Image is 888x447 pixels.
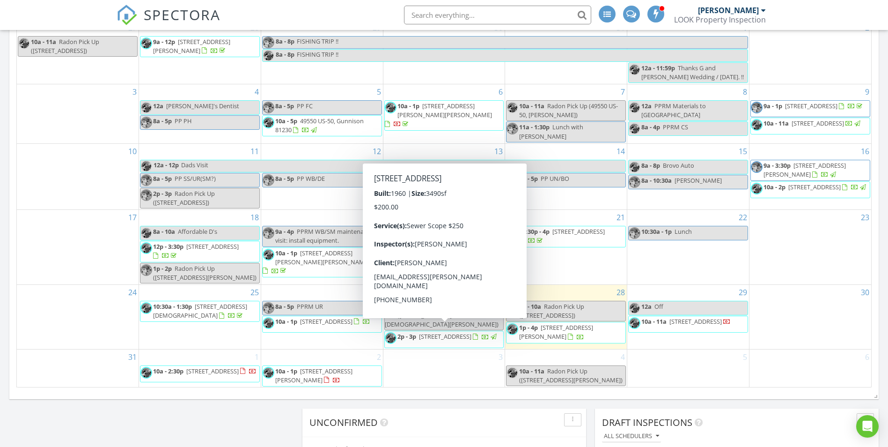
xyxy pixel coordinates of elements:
td: Go to August 13, 2025 [383,143,505,209]
img: The Best Home Inspection Software - Spectora [117,5,137,25]
td: Go to August 25, 2025 [139,284,261,349]
td: Go to July 28, 2025 [139,20,261,84]
span: [STREET_ADDRESS] [300,317,352,326]
td: Go to August 10, 2025 [17,143,139,209]
span: Dads Visit [181,161,208,169]
a: 10a - 1p [STREET_ADDRESS][PERSON_NAME][PERSON_NAME] [384,100,504,131]
a: 10a - 1p [STREET_ADDRESS][PERSON_NAME] [275,367,352,384]
span: [STREET_ADDRESS] [431,242,483,251]
a: Go to August 7, 2025 [619,84,627,99]
img: jason_b_w_spectora_thumb.jpg [140,37,152,49]
img: jason_b_w_spectora_thumb.jpg [263,367,274,379]
span: Draft Inspections [602,416,692,429]
a: Go to August 4, 2025 [253,84,261,99]
a: 12p - 3:30p [STREET_ADDRESS] [140,241,260,262]
span: 12a [153,102,163,110]
a: 10a - 2p [STREET_ADDRESS] [750,181,870,198]
a: 10a - 1p [STREET_ADDRESS] [262,316,382,333]
span: 12a - 12p [153,160,179,172]
a: 9a - 12p [STREET_ADDRESS][PERSON_NAME] [153,37,230,55]
a: Go to August 16, 2025 [859,144,871,159]
span: 8a - 8p [275,37,295,48]
span: 8a - 5p [275,174,294,183]
span: Affordable D's [178,227,217,236]
a: Go to September 2, 2025 [375,350,383,365]
span: FISHING TRIP !! [297,50,338,59]
img: brad_b_w.jpg [629,227,640,239]
a: Go to August 5, 2025 [375,84,383,99]
img: jason_b_w_spectora_thumb.jpg [506,323,518,335]
a: Go to August 12, 2025 [371,144,383,159]
a: 10a - 11a [STREET_ADDRESS] [750,118,870,134]
a: Go to August 13, 2025 [492,144,505,159]
td: Go to August 12, 2025 [261,143,383,209]
a: 10a - 1p [STREET_ADDRESS][PERSON_NAME][PERSON_NAME] [262,247,382,278]
img: jason_b_w_spectora_thumb.jpg [140,160,152,172]
img: jason_b_w_spectora_thumb.jpg [140,242,152,254]
span: 10a - 11a [31,37,56,46]
a: Go to September 1, 2025 [253,350,261,365]
img: brad_b_w.jpg [263,102,274,113]
span: Lunch with [PERSON_NAME] [519,123,583,140]
span: Radon Pick Up ([STREET_ADDRESS]) [397,264,462,282]
span: 8a - 10a [153,227,175,236]
a: 10a - 1p [STREET_ADDRESS][PERSON_NAME] [262,365,382,387]
a: 1p - 4p [STREET_ADDRESS][PERSON_NAME] [506,322,626,343]
span: 9a - 10a [519,302,541,311]
span: 8a - 8p [641,161,660,170]
img: jason_b_w_spectora_thumb.jpg [506,227,518,239]
span: Unconfirmed [309,416,378,429]
span: [STREET_ADDRESS][DEMOGRAPHIC_DATA] [153,302,247,320]
a: Go to August 6, 2025 [497,84,505,99]
span: PPRM Materials to [GEOGRAPHIC_DATA] [641,102,706,119]
span: 12p - 1p [397,264,419,273]
img: jason_b_w_spectora_thumb.jpg [263,50,274,61]
img: brad_b_w.jpg [140,117,152,128]
img: jason_b_w_spectora_thumb.jpg [140,102,152,113]
a: 10a - 11a [STREET_ADDRESS] [641,317,731,326]
span: 1p - 2p [153,264,172,273]
span: [STREET_ADDRESS] [785,102,837,110]
td: Go to August 15, 2025 [627,143,749,209]
span: Radon Pick Up ([STREET_ADDRESS]) [31,37,99,55]
span: Radon Pick Up ([STREET_ADDRESS][DEMOGRAPHIC_DATA][PERSON_NAME]) [385,302,499,328]
a: Go to August 10, 2025 [126,144,139,159]
span: 8a - 5p [153,174,172,183]
td: Go to August 6, 2025 [383,84,505,144]
span: [STREET_ADDRESS][PERSON_NAME][PERSON_NAME] [275,249,370,266]
td: Go to August 21, 2025 [505,210,627,285]
span: [STREET_ADDRESS] [186,367,239,375]
span: PP FC [297,102,313,110]
td: Go to September 1, 2025 [139,349,261,387]
img: jason_b_w_spectora_thumb.jpg [18,37,30,49]
td: Go to August 11, 2025 [139,143,261,209]
span: [STREET_ADDRESS] [669,317,722,326]
img: jason_b_w_spectora_thumb.jpg [506,367,518,379]
span: FISHING TRIP !! [297,37,338,45]
span: 10a - 11a [519,367,544,375]
td: Go to August 23, 2025 [749,210,871,285]
span: 8a - 10:30a [641,176,672,185]
img: jason_b_w_spectora_thumb.jpg [385,332,396,344]
span: 10:30a - 1p [641,227,672,236]
img: brad_b_w.jpg [506,123,518,134]
span: Thanks G and [PERSON_NAME] Wedding / [DATE]. !! [641,64,744,81]
span: [STREET_ADDRESS] [552,227,605,236]
td: Go to August 30, 2025 [749,284,871,349]
span: PPRM WB/SM maintenance visit: install equipment. [275,227,374,245]
a: 10a - 5p 49550 US-50, Gunnison 81230 [262,115,382,136]
span: 8a - 5p [275,102,294,110]
td: Go to September 2, 2025 [261,349,383,387]
img: jason_b_w_spectora_thumb.jpg [629,161,640,173]
a: Go to August 31, 2025 [126,350,139,365]
td: Go to August 7, 2025 [505,84,627,144]
span: PP SS/UR(SM?) [175,174,216,183]
a: Go to August 22, 2025 [737,210,749,225]
img: jason_b_w_spectora_thumb.jpg [751,119,763,131]
span: 8a - 5p [519,174,538,183]
a: Go to August 29, 2025 [737,285,749,300]
img: jason_b_w_spectora_thumb.jpg [385,102,396,113]
td: Go to August 24, 2025 [17,284,139,349]
a: 9a - 12p [STREET_ADDRESS][PERSON_NAME] [140,36,260,57]
span: PP PH [175,117,191,125]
